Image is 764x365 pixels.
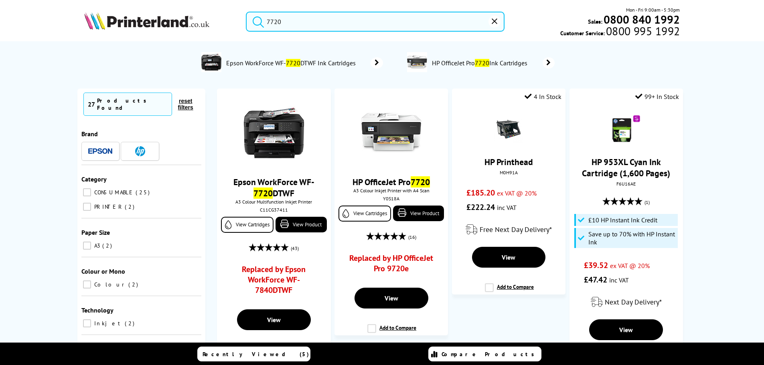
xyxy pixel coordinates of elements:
a: HP OfficeJet Pro7720Ink Cartridges [431,52,555,74]
a: Compare Products [428,347,541,361]
a: Epson WorkForce WF-7720DTWF Ink Cartridges [225,52,383,74]
mark: 7720 [475,59,489,67]
span: A3 Colour Inkjet Printer with A4 Scan [338,188,444,194]
a: View [355,288,428,309]
input: CONSUMABLE 25 [83,188,91,196]
span: Epson WorkForce WF- DTWF Ink Cartridges [225,59,359,67]
a: View Cartridges [338,206,391,222]
mark: 7720 [286,59,300,67]
a: View Cartridges [221,217,274,233]
span: (16) [408,230,416,245]
input: Search product [246,12,505,32]
div: M0H91A [458,169,559,175]
span: 0800 995 1992 [605,27,680,35]
img: Epson-wf-7220dwtf-front-small.jpg [244,103,304,163]
span: £222.24 [466,202,495,212]
div: modal_delivery [574,291,679,313]
div: Y0S18A [340,196,442,202]
span: 27 [88,100,95,108]
a: View Product [393,206,444,221]
span: (43) [291,241,299,256]
span: Inkjet [92,320,124,327]
div: C11CG37411 [223,207,324,213]
a: 0800 840 1992 [602,16,680,23]
span: HP OfficeJet Pro Ink Cartridges [431,59,531,67]
mark: 7720 [411,176,430,188]
span: 2 [102,242,114,249]
div: 4 In Stock [525,93,561,101]
span: Brand [81,130,98,138]
span: (1) [644,195,650,210]
img: HP-953XL-Cyan-Promo-Small.gif [612,115,640,143]
img: HP [135,146,145,156]
span: Free Next Day Delivery* [480,225,552,234]
span: View [502,253,515,261]
span: A3 [92,242,101,249]
label: Add to Compare [367,324,416,339]
a: Printerland Logo [84,12,236,31]
span: A3 Colour Multifunction Inkjet Printer [221,199,326,205]
span: Colour [92,281,128,288]
input: PRINTER 2 [83,203,91,211]
img: Printerland Logo [84,12,209,30]
span: Mon - Fri 9:00am - 5:30pm [626,6,680,14]
span: 2 [128,281,140,288]
input: Inkjet 2 [83,319,91,327]
span: PRINTER [92,203,124,210]
b: 0800 840 1992 [604,12,680,27]
span: inc VAT [609,276,629,284]
span: View [385,294,398,302]
img: C11CG37411-conspage.jpg [201,52,221,72]
span: Customer Service: [560,27,680,37]
span: Technology [81,306,113,314]
span: £185.20 [466,188,495,198]
input: Colour 2 [83,280,91,288]
span: Next Day Delivery* [605,297,662,307]
a: HP Printhead [484,156,533,167]
span: Paper Size [81,228,110,236]
span: 2 [125,320,136,327]
input: A3 2 [83,242,91,250]
img: HP-7720-Front-Small.jpg [361,103,422,163]
img: HP-M0H91A-Small.png [494,115,523,143]
a: HP OfficeJet Pro7720 [353,176,430,188]
span: Sales: [588,18,602,25]
span: ex VAT @ 20% [497,189,537,197]
span: CONSUMABLE [92,189,135,196]
span: inc VAT [497,204,517,212]
div: F6U16AE [576,181,677,187]
span: 25 [136,189,152,196]
mark: 7720 [253,188,273,199]
a: Epson WorkForce WF-7720DTWF [233,176,314,199]
span: £39.52 [584,260,608,270]
a: View [472,247,546,268]
span: Colour or Mono [81,267,125,275]
a: HP 953XL Cyan Ink Cartridge (1,600 Pages) [582,156,670,179]
span: Save up to 70% with HP Instant Ink [588,230,676,246]
span: £10 HP Instant Ink Credit [588,216,657,224]
span: Recently Viewed (5) [203,351,309,358]
a: View [237,309,311,330]
img: Y0S18A-conspage.jpg [407,52,427,72]
a: View Product [276,217,326,232]
span: ex VAT @ 20% [610,262,650,270]
span: Compare Products [442,351,539,358]
a: Replaced by Epson WorkForce WF-7840DTWF [231,264,316,299]
div: 99+ In Stock [635,93,679,101]
span: Category [81,175,107,183]
a: Recently Viewed (5) [197,347,310,361]
label: Add to Compare [485,283,534,298]
span: 2 [125,203,136,210]
span: View [267,316,281,324]
img: Epson [88,148,112,154]
div: Products Found [97,97,168,111]
a: Replaced by HP OfficeJet Pro 9720e [349,253,434,278]
span: £47.42 [584,274,607,285]
span: View [619,326,633,334]
button: reset filters [172,97,199,111]
a: View [589,319,663,340]
div: modal_delivery [456,218,561,241]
